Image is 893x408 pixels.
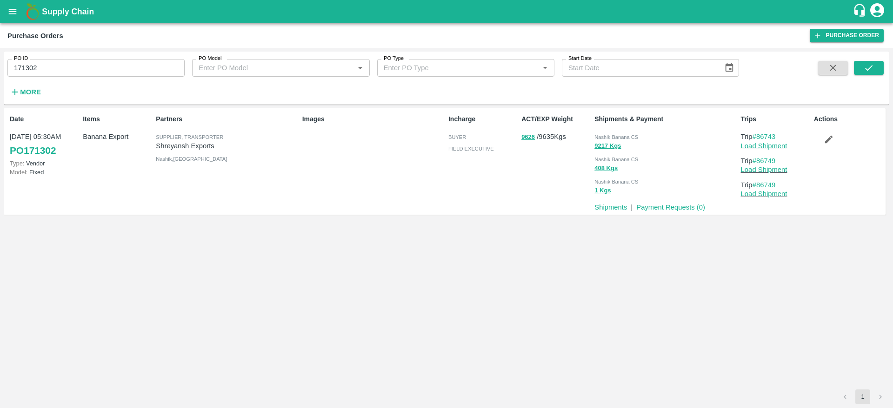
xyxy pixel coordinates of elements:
input: Enter PO ID [7,59,185,77]
p: Shipments & Payment [594,114,737,124]
p: Banana Export [83,132,152,142]
a: #86749 [753,181,776,189]
a: Shipments [594,204,627,211]
p: Incharge [448,114,518,124]
div: | [627,198,633,212]
p: Actions [814,114,883,124]
button: Choose date [720,59,738,77]
input: Enter PO Model [195,62,339,74]
nav: pagination navigation [836,389,889,404]
button: 9626 [521,132,535,143]
a: #86743 [753,133,776,140]
span: field executive [448,146,494,151]
button: page 1 [855,389,870,404]
p: Shreyansh Exports [156,141,298,151]
p: Trip [741,180,810,190]
p: Trips [741,114,810,124]
label: Start Date [568,55,592,62]
input: Enter PO Type [380,62,524,74]
p: Partners [156,114,298,124]
div: customer-support [853,3,869,20]
span: Type: [10,160,24,167]
p: Date [10,114,79,124]
a: PO171302 [10,142,56,159]
p: Fixed [10,168,79,177]
button: 408 Kgs [594,163,618,174]
p: Trip [741,132,810,142]
button: Open [539,62,551,74]
span: buyer [448,134,466,140]
button: Open [354,62,366,74]
span: Nashik Banana CS [594,179,638,184]
b: Supply Chain [42,7,94,16]
button: open drawer [2,1,23,22]
a: Load Shipment [741,190,787,197]
span: Model: [10,169,27,176]
strong: More [20,88,41,96]
a: Load Shipment [741,142,787,150]
label: PO Model [199,55,222,62]
input: Start Date [562,59,717,77]
a: #86749 [753,157,776,165]
button: More [7,84,43,100]
a: Load Shipment [741,166,787,173]
button: 9217 Kgs [594,141,621,151]
p: Trip [741,156,810,166]
span: Nashik Banana CS [594,134,638,140]
span: Supplier, Transporter [156,134,223,140]
span: Nashik , [GEOGRAPHIC_DATA] [156,156,227,162]
div: Purchase Orders [7,30,63,42]
p: / 9635 Kgs [521,132,591,142]
p: [DATE] 05:30AM [10,132,79,142]
label: PO ID [14,55,28,62]
p: Images [302,114,445,124]
a: Payment Requests (0) [636,204,705,211]
span: Nashik Banana CS [594,157,638,162]
button: 1 Kgs [594,185,611,196]
p: Items [83,114,152,124]
a: Supply Chain [42,5,853,18]
p: ACT/EXP Weight [521,114,591,124]
img: logo [23,2,42,21]
a: Purchase Order [810,29,884,42]
div: account of current user [869,2,886,21]
p: Vendor [10,159,79,168]
label: PO Type [384,55,404,62]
